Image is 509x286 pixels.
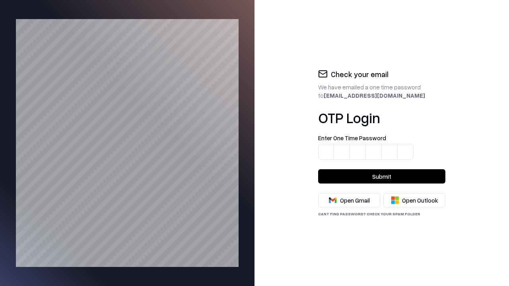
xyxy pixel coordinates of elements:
button: Submit [318,169,445,184]
div: Cant find password? check your spam folder [318,211,445,217]
div: We have emailed a one time password to [318,83,445,100]
b: [EMAIL_ADDRESS][DOMAIN_NAME] [324,92,425,99]
h1: OTP Login [318,110,445,126]
h2: Check your email [331,69,389,80]
button: Open Outlook [383,193,445,207]
button: Open Gmail [318,193,380,207]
